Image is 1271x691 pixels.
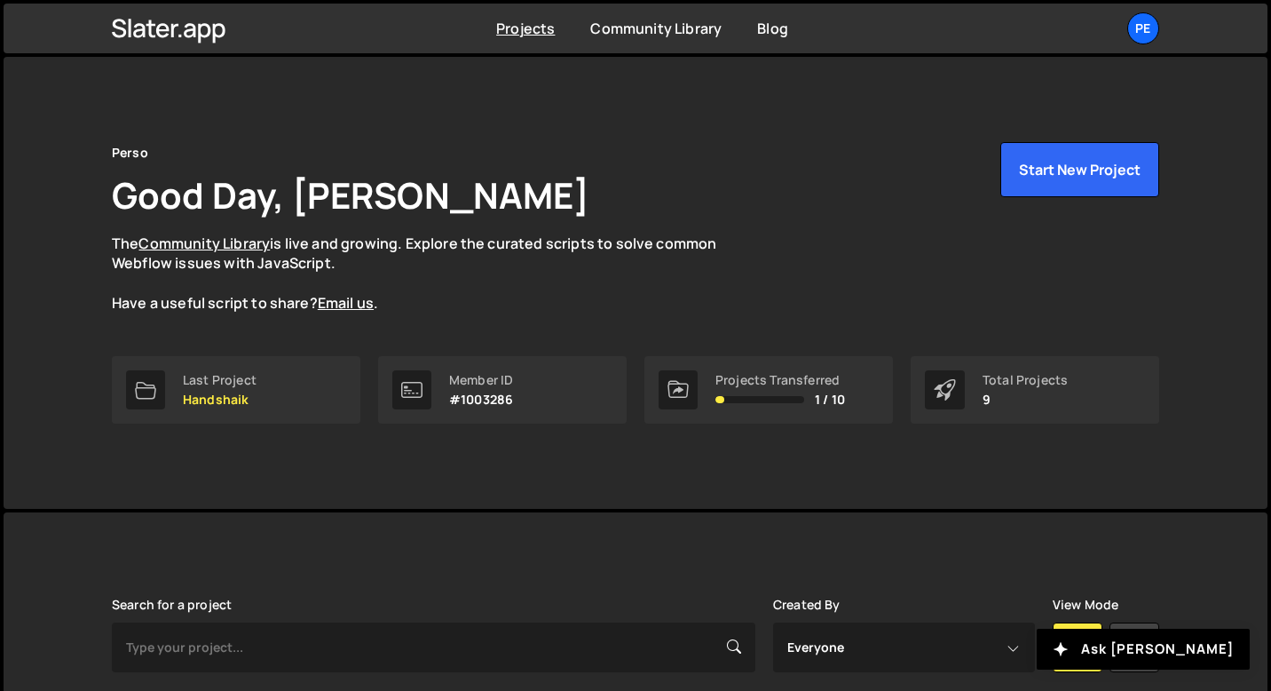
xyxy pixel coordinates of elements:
p: 9 [983,393,1068,407]
a: Community Library [138,234,270,253]
div: Last Project [183,373,257,387]
a: Last Project Handshaik [112,356,360,424]
input: Type your project... [112,623,755,672]
div: Projects Transferred [715,373,845,387]
label: Created By [773,598,841,612]
div: Total Projects [983,373,1068,387]
p: The is live and growing. Explore the curated scripts to solve common Webflow issues with JavaScri... [112,234,751,314]
div: Perso [112,142,148,163]
a: Projects [496,19,555,38]
button: Start New Project [1000,142,1159,197]
a: Community Library [590,19,722,38]
label: Search for a project [112,598,232,612]
a: Pe [1127,12,1159,44]
h1: Good Day, [PERSON_NAME] [112,171,589,219]
span: 1 / 10 [815,393,845,407]
button: Ask [PERSON_NAME] [1037,629,1250,670]
a: Blog [757,19,788,38]
p: Handshaik [183,393,257,407]
div: Member ID [449,373,513,387]
label: View Mode [1053,598,1118,612]
a: Email us [318,293,374,313]
p: #1003286 [449,393,513,407]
